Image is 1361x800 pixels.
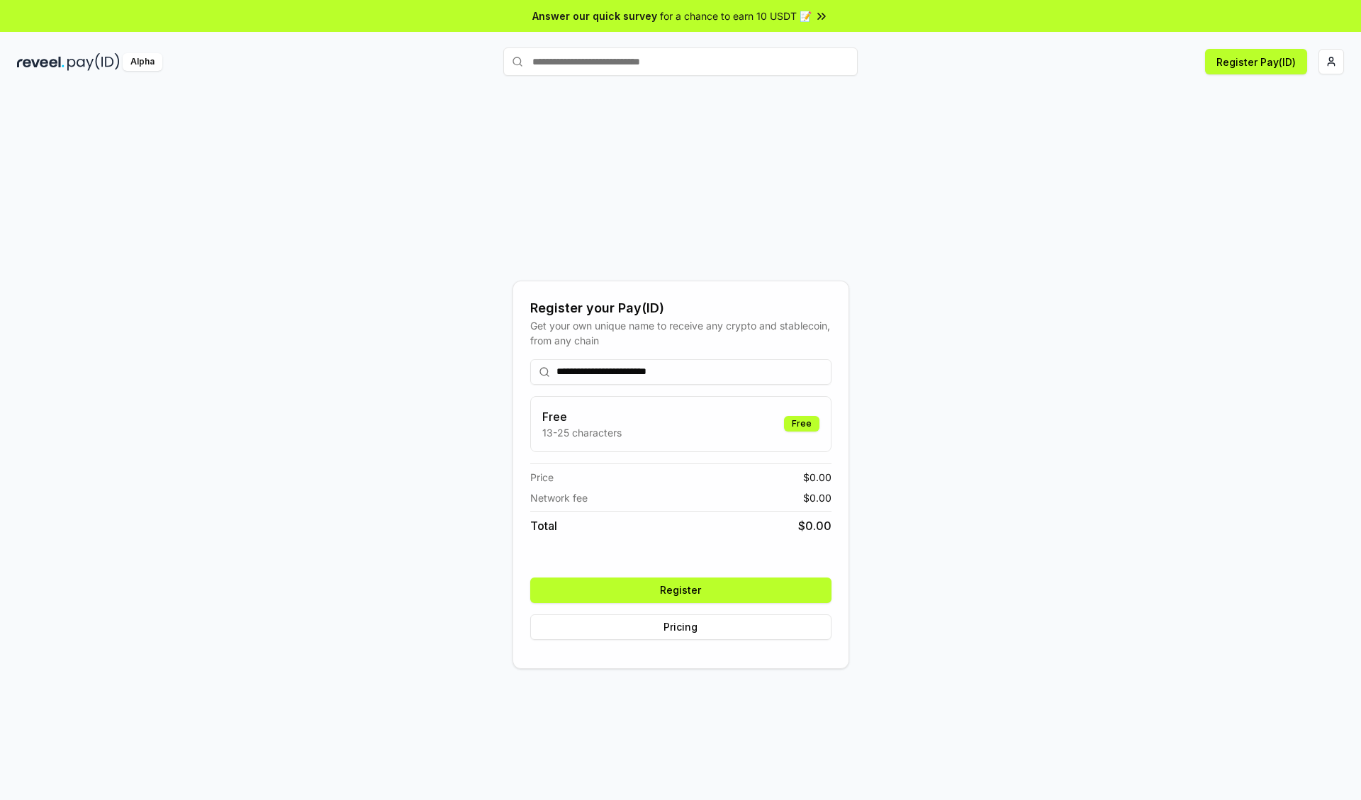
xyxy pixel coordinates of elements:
[17,53,65,71] img: reveel_dark
[530,490,588,505] span: Network fee
[530,517,557,534] span: Total
[660,9,812,23] span: for a chance to earn 10 USDT 📝
[542,408,622,425] h3: Free
[67,53,120,71] img: pay_id
[530,318,831,348] div: Get your own unique name to receive any crypto and stablecoin, from any chain
[530,578,831,603] button: Register
[784,416,819,432] div: Free
[803,470,831,485] span: $ 0.00
[123,53,162,71] div: Alpha
[530,614,831,640] button: Pricing
[798,517,831,534] span: $ 0.00
[803,490,831,505] span: $ 0.00
[530,470,554,485] span: Price
[530,298,831,318] div: Register your Pay(ID)
[542,425,622,440] p: 13-25 characters
[1205,49,1307,74] button: Register Pay(ID)
[532,9,657,23] span: Answer our quick survey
